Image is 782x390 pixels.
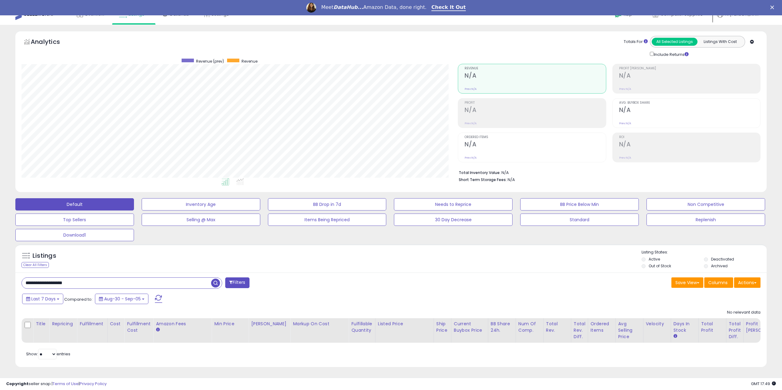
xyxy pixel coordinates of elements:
[591,321,613,334] div: Ordered Items
[727,310,760,315] div: No relevant data
[645,51,696,58] div: Include Returns
[770,6,776,9] div: Close
[574,321,585,340] div: Total Rev. Diff.
[290,318,349,343] th: The percentage added to the cost of goods (COGS) that forms the calculator for Min & Max prices.
[268,214,387,226] button: Items Being Repriced
[646,321,668,327] div: Velocity
[378,321,431,327] div: Listed Price
[671,277,703,288] button: Save View
[520,214,639,226] button: Standard
[619,101,760,105] span: Avg. Buybox Share
[394,198,513,210] button: Needs to Reprice
[251,321,288,327] div: [PERSON_NAME]
[619,72,760,80] h2: N/A
[15,229,134,241] button: Download1
[156,327,159,333] small: Amazon Fees.
[52,321,74,327] div: Repricing
[36,321,47,327] div: Title
[465,67,606,70] span: Revenue
[465,106,606,115] h2: N/A
[711,263,728,268] label: Archived
[31,37,72,48] h5: Analytics
[214,321,246,327] div: Min Price
[110,321,122,327] div: Cost
[321,4,426,10] div: Meet Amazon Data, done right.
[649,263,671,268] label: Out of Stock
[491,321,513,334] div: BB Share 24h.
[708,280,728,286] span: Columns
[649,257,660,262] label: Active
[729,321,741,340] div: Total Profit Diff.
[15,214,134,226] button: Top Sellers
[459,170,501,175] b: Total Inventory Value:
[701,321,724,334] div: Total Profit
[465,87,477,91] small: Prev: N/A
[22,262,49,268] div: Clear All Filters
[333,4,363,10] i: DataHub...
[104,296,141,302] span: Aug-30 - Sep-05
[465,136,606,139] span: Ordered Items
[142,214,260,226] button: Selling @ Max
[459,168,756,176] li: N/A
[619,156,631,160] small: Prev: N/A
[508,177,515,183] span: N/A
[31,296,56,302] span: Last 7 Days
[6,381,29,387] strong: Copyright
[619,122,631,125] small: Prev: N/A
[15,198,134,210] button: Default
[465,72,606,80] h2: N/A
[53,381,79,387] a: Terms of Use
[64,296,92,302] span: Compared to:
[33,252,56,260] h5: Listings
[652,38,698,46] button: All Selected Listings
[618,321,641,340] div: Avg Selling Price
[751,381,776,387] span: 2025-09-14 17:49 GMT
[546,321,568,334] div: Total Rev.
[465,141,606,149] h2: N/A
[196,59,224,64] span: Revenue (prev)
[351,321,372,334] div: Fulfillable Quantity
[711,257,734,262] label: Deactivated
[156,321,209,327] div: Amazon Fees
[674,334,677,339] small: Days In Stock.
[465,122,477,125] small: Prev: N/A
[642,249,767,255] p: Listing States:
[518,321,541,334] div: Num of Comp.
[646,214,765,226] button: Replenish
[734,277,760,288] button: Actions
[465,156,477,160] small: Prev: N/A
[6,381,107,387] div: seller snap | |
[619,136,760,139] span: ROI
[674,321,696,334] div: Days In Stock
[394,214,513,226] button: 30 Day Decrease
[95,294,148,304] button: Aug-30 - Sep-05
[697,38,743,46] button: Listings With Cost
[242,59,257,64] span: Revenue
[80,381,107,387] a: Privacy Policy
[459,177,507,182] b: Short Term Storage Fees:
[624,39,648,45] div: Totals For
[80,321,104,327] div: Fulfillment
[22,294,63,304] button: Last 7 Days
[619,67,760,70] span: Profit [PERSON_NAME]
[127,321,151,334] div: Fulfillment Cost
[646,198,765,210] button: Non Competitive
[717,11,766,25] a: Hi [PERSON_NAME]
[704,277,733,288] button: Columns
[142,198,260,210] button: Inventory Age
[431,4,466,11] a: Check It Out
[268,198,387,210] button: BB Drop in 7d
[619,141,760,149] h2: N/A
[465,101,606,105] span: Profit
[619,106,760,115] h2: N/A
[436,321,449,334] div: Ship Price
[225,277,249,288] button: Filters
[454,321,485,334] div: Current Buybox Price
[520,198,639,210] button: BB Price Below Min
[293,321,346,327] div: Markup on Cost
[619,87,631,91] small: Prev: N/A
[306,3,316,13] img: Profile image for Georgie
[26,351,70,357] span: Show: entries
